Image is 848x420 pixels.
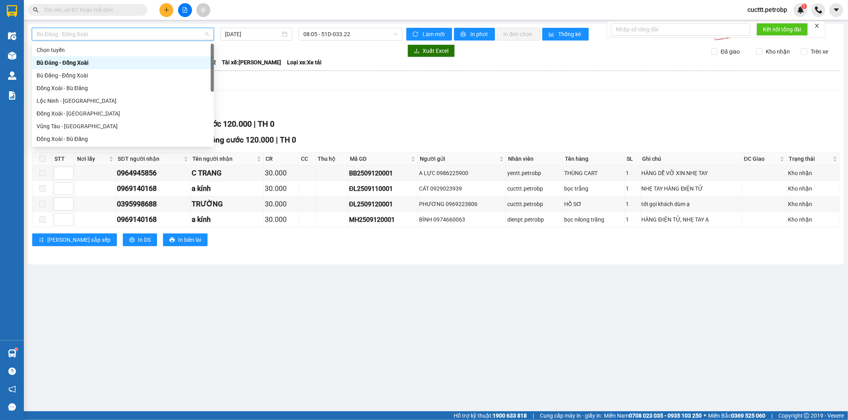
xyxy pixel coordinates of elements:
span: Kết nối tổng đài [763,25,801,34]
div: HÀNG ĐIỆN TỬ, NHẸ TAY Ạ [642,215,741,224]
span: In phơi [470,30,489,39]
div: Kho nhận [788,215,838,224]
input: 12/09/2025 [225,30,280,39]
button: file-add [178,3,192,17]
div: 30.000 [265,168,297,179]
div: 1 [626,215,639,224]
span: Xuất Excel [423,46,448,55]
img: warehouse-icon [8,32,16,40]
div: bọc nilong trăng [564,215,623,224]
div: ĐL2509110001 [349,184,416,194]
div: ĐL2509120001 [349,199,416,209]
sup: 1 [15,348,17,351]
span: download [414,48,419,54]
input: Tìm tên, số ĐT hoặc mã đơn [44,6,138,14]
td: ĐL2509120001 [348,197,418,212]
th: Ghi chú [640,152,742,166]
div: Lộc Ninh - Đồng Xoài [32,94,214,107]
div: Vũng Tàu - [GEOGRAPHIC_DATA] [37,122,209,131]
span: SĐT người nhận [118,154,182,163]
div: Chọn tuyến [37,46,209,54]
sup: 1 [801,4,807,9]
span: Trên xe [807,47,831,56]
div: 30.000 [265,183,297,194]
div: Đồng Xoài - Bù Đăng [37,135,209,143]
td: C TRANG [190,166,263,181]
span: notification [8,385,16,393]
button: plus [159,3,173,17]
div: 30.000 [265,198,297,210]
span: Thống kê [559,30,582,39]
span: printer [169,237,175,243]
button: syncLàm mới [406,28,452,40]
span: Tài xế: [PERSON_NAME] [222,58,281,67]
div: Đồng Xoài - Bù Đăng [37,84,209,92]
div: NHẸ TAY HÀNG ĐIỆN TỬ [642,184,741,193]
div: MH2509120001 [349,215,416,225]
span: printer [129,237,135,243]
th: CC [299,152,316,166]
div: Chọn tuyến [32,44,214,56]
div: 0395998688 [117,198,189,210]
td: 0964945856 [116,166,190,181]
th: Nhân viên [506,152,563,166]
span: Tổng cước 120.000 [207,135,274,144]
span: ⚪️ [704,414,706,417]
span: question-circle [8,368,16,375]
div: Đồng Xoài - Lộc Ninh [32,107,214,120]
span: sort-ascending [39,237,44,243]
span: plus [164,7,169,13]
td: 0969140168 [116,212,190,227]
th: CR [264,152,299,166]
div: a kính [192,183,262,194]
div: cucttt.petrobp [507,184,561,193]
div: 0964945856 [117,168,189,179]
img: warehouse-icon [8,52,16,60]
span: [PERSON_NAME] sắp xếp [47,235,111,244]
div: Kho nhận [788,184,838,193]
div: C TRANG [192,168,262,179]
div: 0969140168 [117,183,189,194]
div: Bù Đăng - Đồng Xoài [32,69,214,82]
div: A LỰC 0986225900 [419,169,505,177]
td: ĐL2509110001 [348,181,418,197]
span: Loại xe: Xe tải [287,58,322,67]
button: In đơn chọn [497,28,540,40]
span: In DS [138,235,151,244]
span: Cung cấp máy in - giấy in: [540,411,602,420]
span: Hỗ trợ kỹ thuật: [454,411,527,420]
div: TRƯỜNG [192,198,262,210]
span: bar-chart [549,31,555,38]
span: Mã GD [350,154,409,163]
span: Đã giao [718,47,743,56]
span: Tổng cước 120.000 [184,119,252,129]
strong: 0708 023 035 - 0935 103 250 [629,412,702,419]
span: file-add [182,7,188,13]
td: 0395998688 [116,197,190,212]
div: THÙNG CART [564,169,623,177]
div: yentt.petrobp [507,169,561,177]
span: printer [460,31,467,38]
td: MH2509120001 [348,212,418,227]
img: icon-new-feature [797,6,804,13]
button: caret-down [829,3,843,17]
div: Đồng Xoài - Bù Đăng [32,133,214,145]
span: search [33,7,39,13]
td: TRƯỜNG [190,197,263,212]
span: Miền Nam [604,411,702,420]
strong: 1900 633 818 [493,412,527,419]
div: Bù Đăng - Đồng Xoài [37,58,209,67]
span: caret-down [833,6,840,13]
span: TH 0 [280,135,296,144]
span: | [254,119,256,129]
button: aim [196,3,210,17]
div: dienpt.petrobp [507,215,561,224]
td: a kính [190,212,263,227]
span: cucttt.petrobp [741,5,794,15]
button: printerIn DS [123,233,157,246]
span: Làm mới [423,30,446,39]
img: phone-icon [815,6,822,13]
div: bọc trắng [564,184,623,193]
img: warehouse-icon [8,349,16,358]
button: printerIn phơi [454,28,495,40]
